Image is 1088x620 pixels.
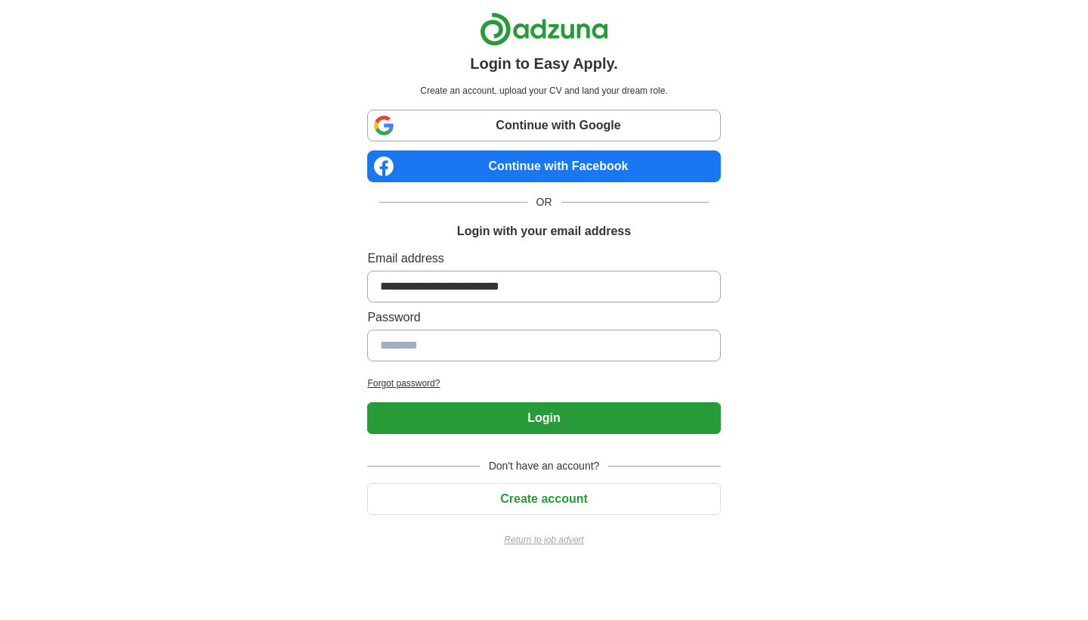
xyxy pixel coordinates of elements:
[370,84,717,98] p: Create an account, upload your CV and land your dream role.
[367,402,720,434] button: Login
[367,377,720,390] a: Forgot password?
[367,492,720,505] a: Create account
[367,533,720,547] a: Return to job advert
[367,150,720,182] a: Continue with Facebook
[367,308,720,327] label: Password
[480,12,608,46] img: Adzuna logo
[367,110,720,141] a: Continue with Google
[367,483,720,515] button: Create account
[470,52,618,75] h1: Login to Easy Apply.
[480,458,609,474] span: Don't have an account?
[367,250,720,268] label: Email address
[457,222,631,240] h1: Login with your email address
[527,194,561,210] span: OR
